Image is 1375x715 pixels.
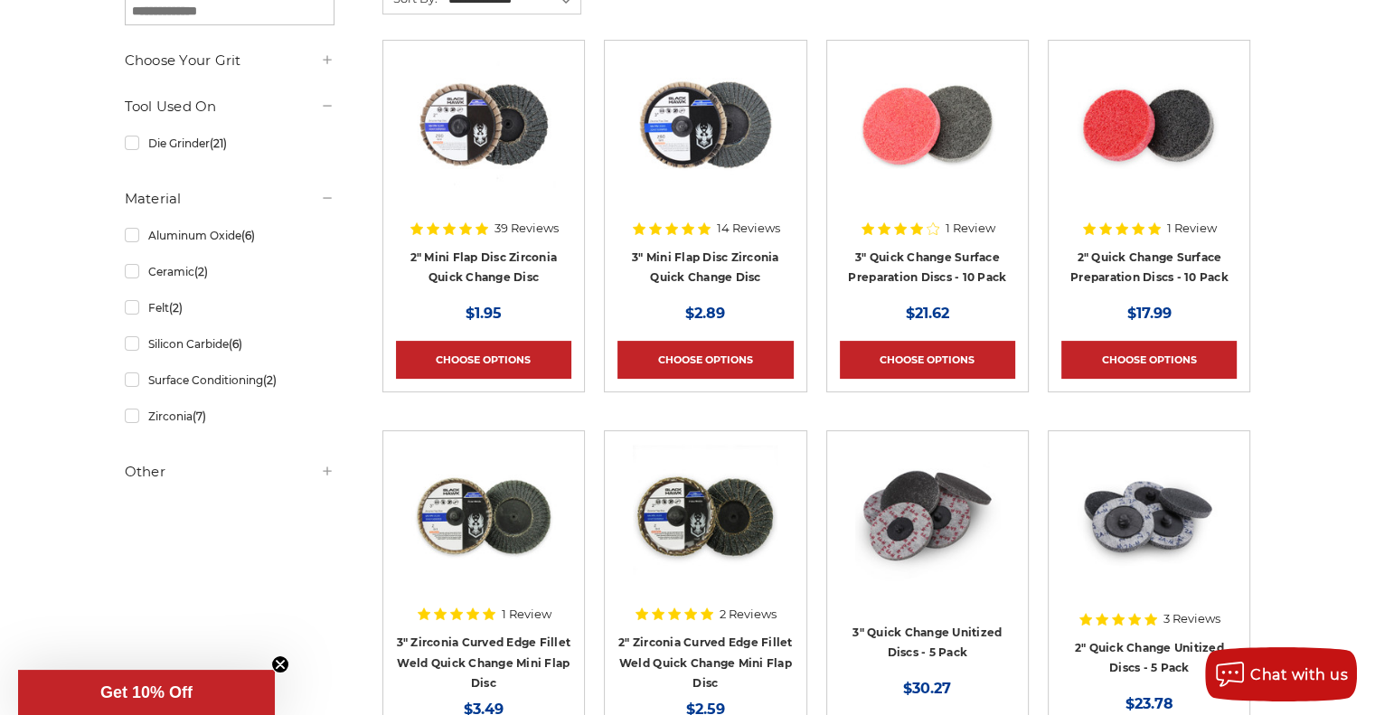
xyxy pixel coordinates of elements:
a: Silicon Carbide [125,328,334,360]
span: Get 10% Off [100,683,193,701]
span: 1 Review [1167,222,1217,234]
span: $21.62 [906,305,949,322]
img: 3 inch surface preparation discs [855,53,1000,198]
span: 1 Review [946,222,995,234]
a: 2 inch surface preparation discs [1061,53,1237,229]
span: 2 Reviews [720,608,777,620]
a: BHA 3" Quick Change 60 Grit Flap Disc for Fine Grinding and Finishing [617,53,793,229]
a: 2" Quick Change Unitized Discs - 5 Pack [1061,444,1237,619]
a: Die Grinder [125,127,334,159]
a: 3" Quick Change Unitized Discs - 5 Pack [852,626,1002,660]
img: 2 inch surface preparation discs [1077,53,1221,198]
a: Choose Options [840,341,1015,379]
h5: Tool Used On [125,96,334,118]
span: (6) [228,337,241,351]
a: 2" Zirconia Curved Edge Fillet Weld Quick Change Mini Flap Disc [618,635,793,690]
a: Black Hawk Abrasives 2-inch Zirconia Flap Disc with 60 Grit Zirconia for Smooth Finishing [396,53,571,229]
a: 3 inch surface preparation discs [840,53,1015,229]
h5: Other [125,461,334,483]
span: 39 Reviews [494,222,559,234]
img: BHA 2 inch mini curved edge quick change flap discs [633,444,777,588]
a: BHA 2 inch mini curved edge quick change flap discs [617,444,793,619]
h5: Choose Your Grit [125,50,334,71]
a: 2" Mini Flap Disc Zirconia Quick Change Disc [410,250,558,285]
a: 2" Quick Change Unitized Discs - 5 Pack [1075,641,1224,675]
a: BHA 3 inch quick change curved edge flap discs [396,444,571,619]
span: (2) [262,373,276,387]
img: BHA 3" Quick Change 60 Grit Flap Disc for Fine Grinding and Finishing [633,53,777,198]
span: $17.99 [1127,305,1172,322]
a: Ceramic [125,256,334,287]
a: Surface Conditioning [125,364,334,396]
a: Choose Options [617,341,793,379]
button: Chat with us [1205,647,1357,701]
span: 1 Review [502,608,551,620]
span: (2) [193,265,207,278]
span: 14 Reviews [717,222,780,234]
div: Get 10% OffClose teaser [18,670,275,715]
span: $2.89 [685,305,725,322]
a: Zirconia [125,400,334,432]
a: 2" Quick Change Surface Preparation Discs - 10 Pack [1070,250,1229,285]
span: 3 Reviews [1163,613,1220,625]
span: Chat with us [1250,666,1348,683]
a: 3" Quick Change Unitized Discs - 5 Pack [840,444,1015,619]
span: $1.95 [466,305,502,322]
span: (6) [240,229,254,242]
a: Choose Options [1061,341,1237,379]
span: $30.27 [903,680,951,697]
a: 3" Zirconia Curved Edge Fillet Weld Quick Change Mini Flap Disc [397,635,571,690]
img: Black Hawk Abrasives 2-inch Zirconia Flap Disc with 60 Grit Zirconia for Smooth Finishing [411,53,556,198]
a: 3" Quick Change Surface Preparation Discs - 10 Pack [848,250,1006,285]
h5: Material [125,188,334,210]
img: 2" Quick Change Unitized Discs - 5 Pack [1077,444,1221,588]
span: (2) [168,301,182,315]
span: (21) [209,136,226,150]
button: Close teaser [271,655,289,673]
span: (7) [192,409,205,423]
img: 3" Quick Change Unitized Discs - 5 Pack [855,444,1000,588]
a: 3" Mini Flap Disc Zirconia Quick Change Disc [632,250,779,285]
a: Aluminum Oxide [125,220,334,251]
img: BHA 3 inch quick change curved edge flap discs [411,444,556,588]
a: Felt [125,292,334,324]
span: $23.78 [1125,695,1173,712]
a: Choose Options [396,341,571,379]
